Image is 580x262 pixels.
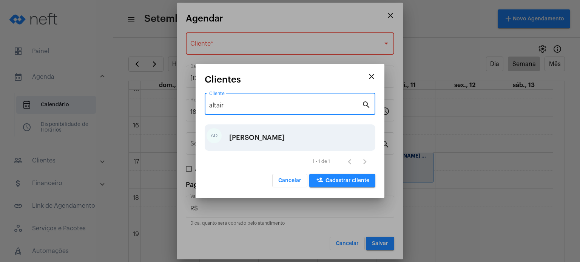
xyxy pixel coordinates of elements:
div: [PERSON_NAME] [229,126,285,149]
mat-icon: person_add [315,176,324,185]
button: Página anterior [342,154,357,169]
span: Cadastrar cliente [315,178,369,183]
button: Cadastrar cliente [309,174,375,187]
span: Cancelar [278,178,301,183]
span: Clientes [205,75,241,84]
button: Próxima página [357,154,372,169]
button: Cancelar [272,174,307,187]
mat-icon: close [367,72,376,81]
input: Pesquisar cliente [209,102,362,109]
div: AD [207,128,222,143]
div: 1 - 1 de 1 [313,159,330,164]
mat-icon: search [362,100,371,109]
